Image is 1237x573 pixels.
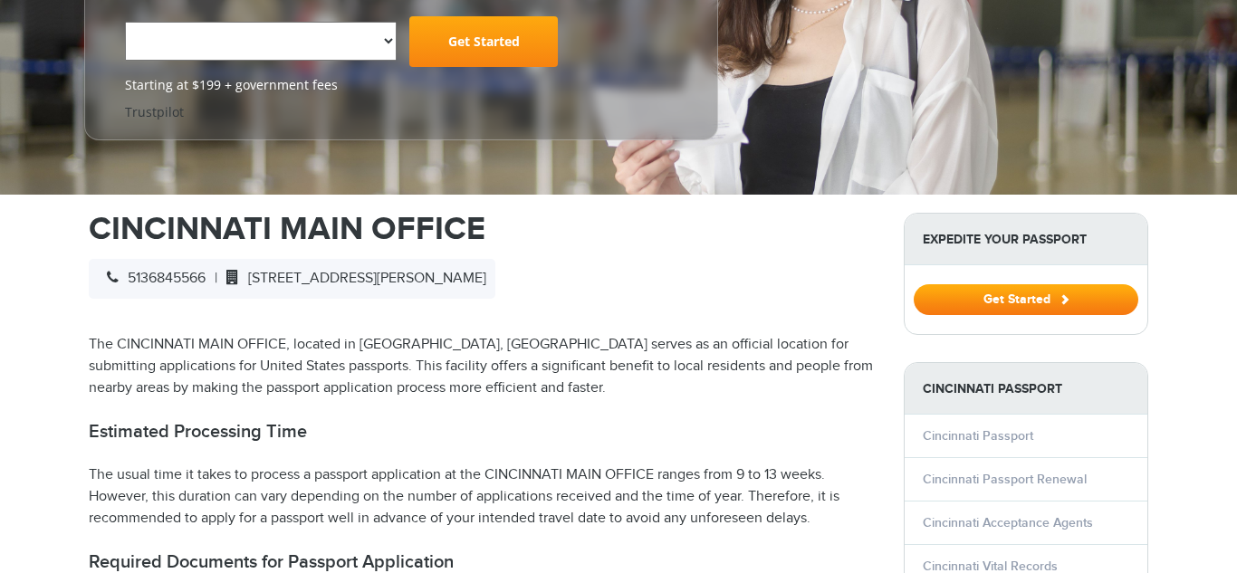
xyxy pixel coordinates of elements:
p: The usual time it takes to process a passport application at the CINCINNATI MAIN OFFICE ranges fr... [89,464,877,530]
div: | [89,259,495,299]
a: Cincinnati Passport [923,428,1033,444]
h2: Estimated Processing Time [89,421,877,443]
h1: CINCINNATI MAIN OFFICE [89,213,877,245]
span: 5136845566 [98,270,206,287]
a: Get Started [409,16,558,67]
span: Starting at $199 + government fees [125,76,677,94]
strong: Expedite Your Passport [905,214,1147,265]
a: Trustpilot [125,103,184,120]
a: Cincinnati Acceptance Agents [923,515,1093,530]
strong: Cincinnati Passport [905,363,1147,415]
p: The CINCINNATI MAIN OFFICE, located in [GEOGRAPHIC_DATA], [GEOGRAPHIC_DATA] serves as an official... [89,334,877,399]
a: Cincinnati Passport Renewal [923,472,1087,487]
h2: Required Documents for Passport Application [89,551,877,573]
button: Get Started [914,284,1138,315]
a: Get Started [914,291,1138,306]
span: [STREET_ADDRESS][PERSON_NAME] [217,270,486,287]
